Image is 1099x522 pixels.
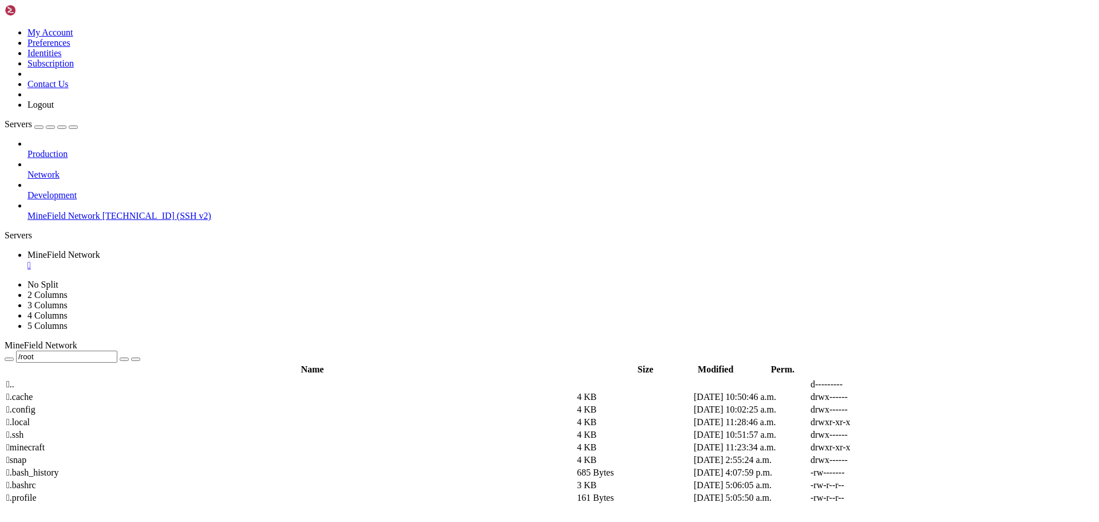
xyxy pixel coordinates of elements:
[576,391,692,403] td: 4 KB
[27,201,1094,221] li: MineField Network [TECHNICAL_ID] (SSH v2)
[810,391,926,403] td: drwx------
[693,467,809,478] td: [DATE] 4:07:59 p.m.
[27,190,1094,201] a: Development
[6,392,33,402] span: .cache
[6,480,36,490] span: .bashrc
[810,417,926,428] td: drwxr-xr-x
[693,417,809,428] td: [DATE] 11:28:46 a.m.
[6,430,23,439] span: .ssh
[27,79,69,89] a: Contact Us
[576,467,692,478] td: 685 Bytes
[27,38,70,48] a: Preferences
[576,404,692,415] td: 4 KB
[27,149,68,159] span: Production
[27,180,1094,201] li: Development
[576,492,692,504] td: 161 Bytes
[6,430,10,439] span: 
[6,405,10,414] span: 
[810,404,926,415] td: drwx------
[693,492,809,504] td: [DATE] 5:05:50 a.m.
[6,493,10,503] span: 
[27,211,100,221] span: MineField Network
[6,493,37,503] span: .profile
[810,480,926,491] td: -rw-r--r--
[5,340,77,350] span: MineField Network
[693,404,809,415] td: [DATE] 10:02:25 a.m.
[810,467,926,478] td: -rw-------
[6,392,10,402] span: 
[27,190,77,200] span: Development
[576,480,692,491] td: 3 KB
[576,442,692,453] td: 4 KB
[6,417,30,427] span: .local
[6,455,10,465] span: 
[810,429,926,441] td: drwx------
[6,455,26,465] span: snap
[27,280,58,289] a: No Split
[27,159,1094,180] li: Network
[27,300,68,310] a: 3 Columns
[576,417,692,428] td: 4 KB
[16,351,117,363] input: Current Folder
[6,468,59,477] span: .bash_history
[620,364,670,375] th: Size: activate to sort column ascending
[27,100,54,109] a: Logout
[27,48,62,58] a: Identities
[27,290,68,300] a: 2 Columns
[6,379,10,389] span: 
[5,119,32,129] span: Servers
[27,250,1094,270] a: MineField Network
[27,139,1094,159] li: Production
[27,321,68,331] a: 5 Columns
[5,5,70,16] img: Shellngn
[693,429,809,441] td: [DATE] 10:51:57 a.m.
[6,405,35,414] span: .config
[6,480,10,490] span: 
[27,311,68,320] a: 4 Columns
[810,442,926,453] td: drwxr-xr-x
[6,417,10,427] span: 
[6,468,10,477] span: 
[576,429,692,441] td: 4 KB
[5,119,78,129] a: Servers
[27,149,1094,159] a: Production
[810,492,926,504] td: -rw-r--r--
[6,379,14,389] span: ..
[27,250,100,260] span: MineField Network
[693,442,809,453] td: [DATE] 11:23:34 a.m.
[27,170,60,179] span: Network
[761,364,805,375] th: Perm.: activate to sort column ascending
[27,58,74,68] a: Subscription
[810,379,926,390] td: d---------
[27,28,73,37] a: My Account
[693,391,809,403] td: [DATE] 10:50:46 a.m.
[6,442,45,452] span: minecraft
[576,454,692,466] td: 4 KB
[810,454,926,466] td: drwx------
[672,364,760,375] th: Modified: activate to sort column ascending
[102,211,211,221] span: [TECHNICAL_ID] (SSH v2)
[6,364,619,375] th: Name: activate to sort column descending
[693,454,809,466] td: [DATE] 2:55:24 a.m.
[6,442,10,452] span: 
[5,230,1094,241] div: Servers
[27,170,1094,180] a: Network
[27,211,1094,221] a: MineField Network [TECHNICAL_ID] (SSH v2)
[693,480,809,491] td: [DATE] 5:06:05 a.m.
[27,260,1094,270] a: 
